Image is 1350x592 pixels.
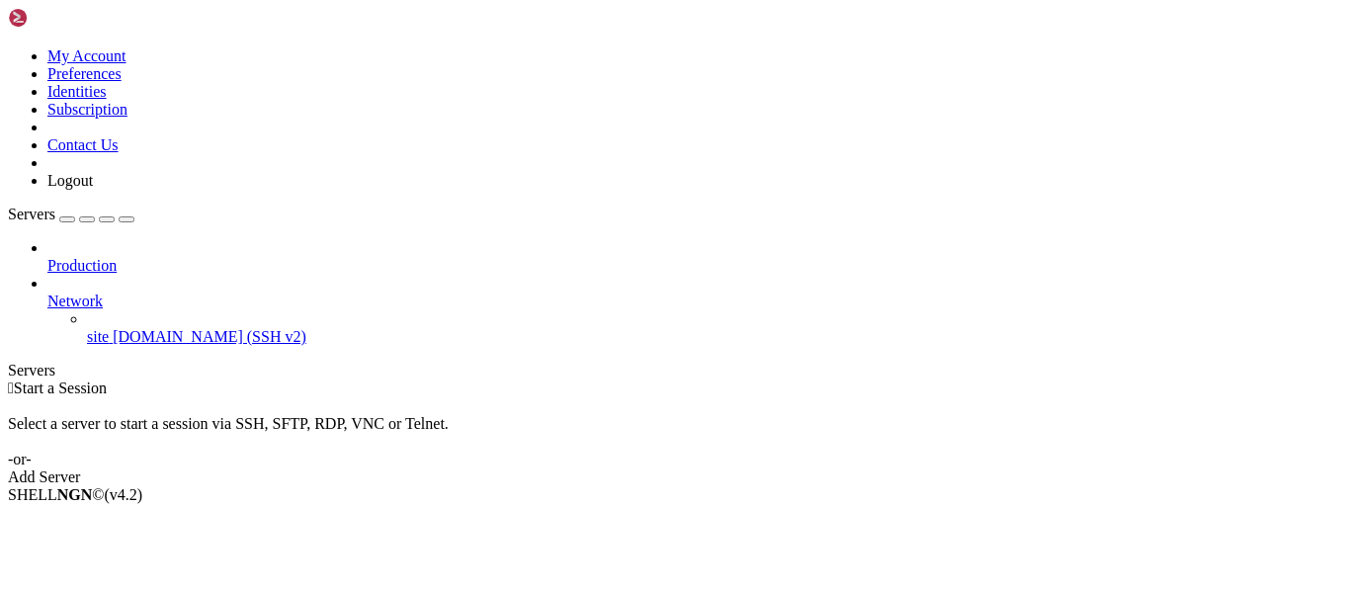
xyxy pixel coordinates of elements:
span: Servers [8,206,55,222]
div: Servers [8,362,1342,380]
li: Network [47,275,1342,346]
span: SHELL © [8,486,142,503]
div: Add Server [8,468,1342,486]
li: site [DOMAIN_NAME] (SSH v2) [87,310,1342,346]
img: Shellngn [8,8,122,28]
span:  [8,380,14,396]
a: Production [47,257,1342,275]
span: site [87,328,109,345]
a: Servers [8,206,134,222]
div: Select a server to start a session via SSH, SFTP, RDP, VNC or Telnet. -or- [8,397,1342,468]
span: Production [47,257,117,274]
a: Network [47,293,1342,310]
a: site [DOMAIN_NAME] (SSH v2) [87,328,1342,346]
span: Network [47,293,103,309]
a: Identities [47,83,107,100]
span: [DOMAIN_NAME] (SSH v2) [113,328,306,345]
a: Subscription [47,101,127,118]
a: Preferences [47,65,122,82]
span: Start a Session [14,380,107,396]
b: NGN [57,486,93,503]
a: My Account [47,47,127,64]
span: 4.2.0 [105,486,143,503]
li: Production [47,239,1342,275]
a: Logout [47,172,93,189]
a: Contact Us [47,136,119,153]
